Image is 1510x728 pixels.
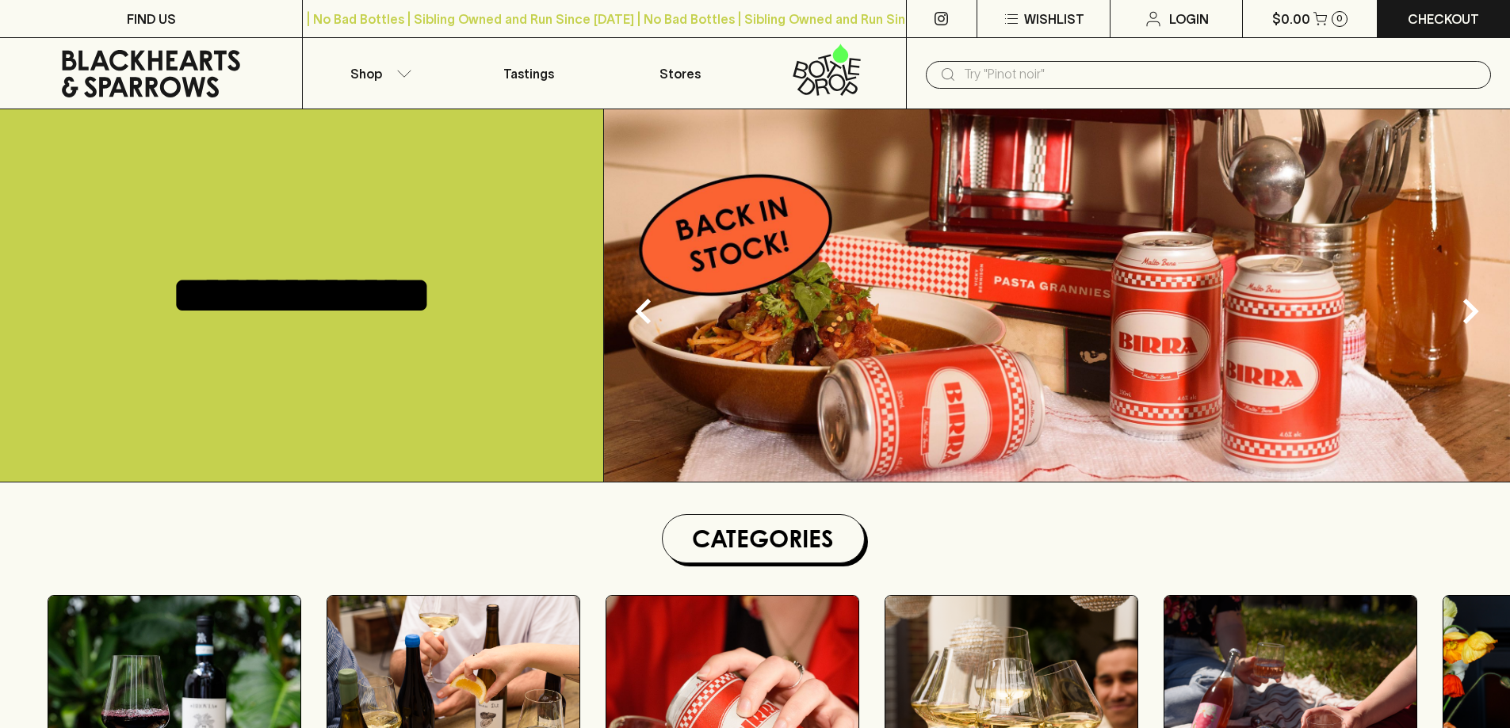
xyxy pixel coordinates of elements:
[350,64,382,83] p: Shop
[659,64,701,83] p: Stores
[1336,14,1343,23] p: 0
[1408,10,1479,29] p: Checkout
[303,38,453,109] button: Shop
[453,38,604,109] a: Tastings
[669,521,858,556] h1: Categories
[1272,10,1310,29] p: $0.00
[1169,10,1209,29] p: Login
[1439,280,1502,343] button: Next
[127,10,176,29] p: FIND US
[612,280,675,343] button: Previous
[964,62,1478,87] input: Try "Pinot noir"
[1024,10,1084,29] p: Wishlist
[503,64,554,83] p: Tastings
[604,109,1510,482] img: optimise
[605,38,755,109] a: Stores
